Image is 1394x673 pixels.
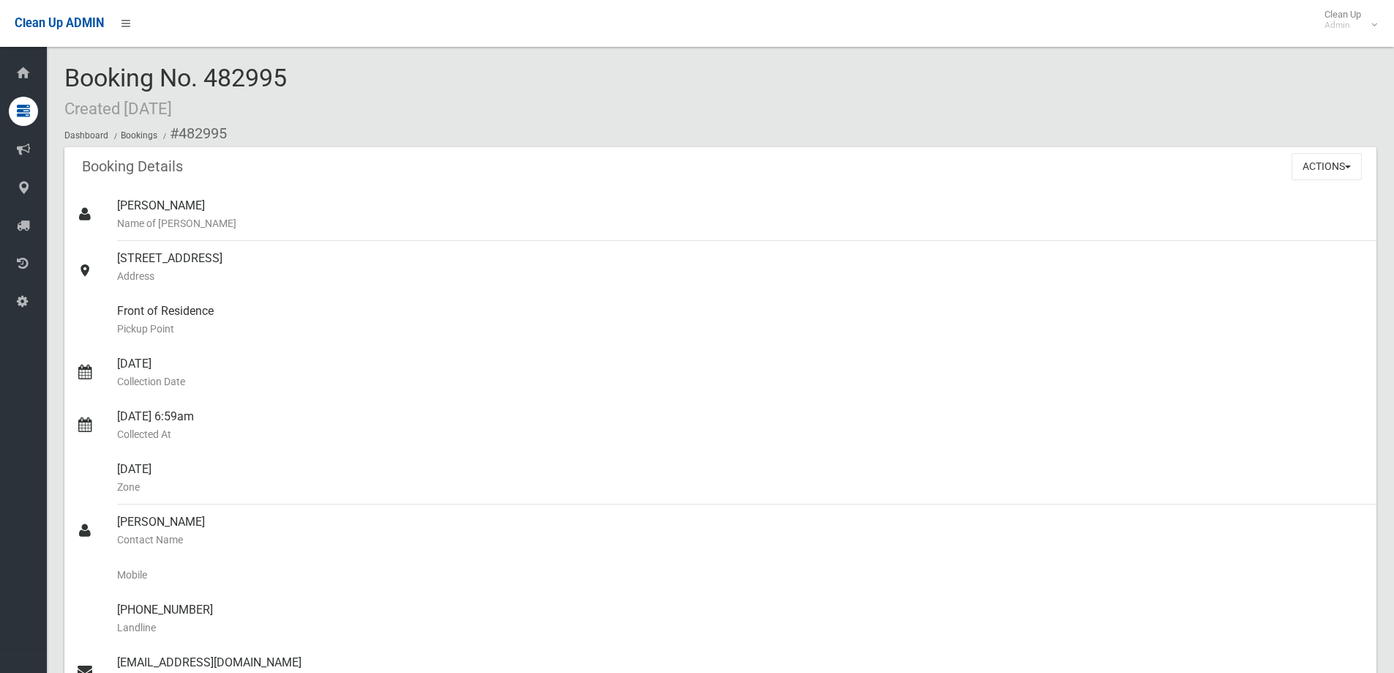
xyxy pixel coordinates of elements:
[117,215,1365,232] small: Name of [PERSON_NAME]
[1324,20,1361,31] small: Admin
[117,346,1365,399] div: [DATE]
[117,188,1365,241] div: [PERSON_NAME]
[117,399,1365,452] div: [DATE] 6:59am
[117,294,1365,346] div: Front of Residence
[117,478,1365,496] small: Zone
[64,99,172,118] small: Created [DATE]
[64,152,201,181] header: Booking Details
[117,619,1365,636] small: Landline
[121,130,157,141] a: Bookings
[64,63,287,120] span: Booking No. 482995
[160,120,227,147] li: #482995
[117,592,1365,645] div: [PHONE_NUMBER]
[117,320,1365,338] small: Pickup Point
[117,267,1365,285] small: Address
[117,566,1365,584] small: Mobile
[117,425,1365,443] small: Collected At
[64,130,108,141] a: Dashboard
[1317,9,1376,31] span: Clean Up
[117,452,1365,505] div: [DATE]
[117,373,1365,390] small: Collection Date
[117,505,1365,557] div: [PERSON_NAME]
[117,241,1365,294] div: [STREET_ADDRESS]
[1292,153,1362,180] button: Actions
[15,16,104,30] span: Clean Up ADMIN
[117,531,1365,549] small: Contact Name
